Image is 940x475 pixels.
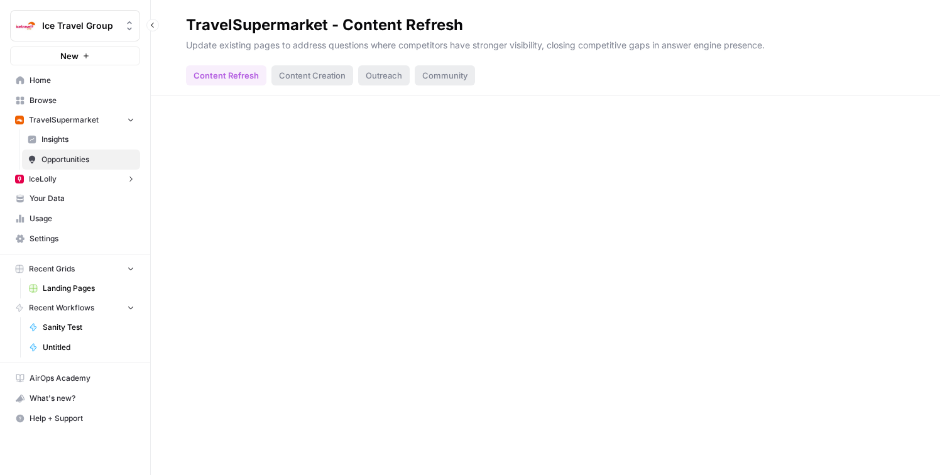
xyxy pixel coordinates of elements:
img: g6uzkw9mirwx9hsiontezmyx232g [15,116,24,124]
div: Community [415,65,475,85]
button: Recent Grids [10,259,140,278]
span: Usage [30,213,134,224]
span: New [60,50,79,62]
a: Untitled [23,337,140,358]
div: Content Creation [271,65,353,85]
span: Ice Travel Group [42,19,118,32]
span: Help + Support [30,413,134,424]
a: Insights [22,129,140,150]
span: Home [30,75,134,86]
p: Update existing pages to address questions where competitors have stronger visibility, closing co... [186,35,905,52]
button: Workspace: Ice Travel Group [10,10,140,41]
span: IceLolly [29,173,57,185]
span: Your Data [30,193,134,204]
span: Insights [41,134,134,145]
a: AirOps Academy [10,368,140,388]
a: Settings [10,229,140,249]
span: Sanity Test [43,322,134,333]
img: sqdu30pkmjiecqp15v5obqakzgeh [15,175,24,183]
span: Landing Pages [43,283,134,294]
span: Recent Grids [29,263,75,275]
div: TravelSupermarket - Content Refresh [186,15,463,35]
a: Your Data [10,188,140,209]
img: Ice Travel Group Logo [14,14,37,37]
span: Browse [30,95,134,106]
button: New [10,46,140,65]
div: What's new? [11,389,139,408]
button: IceLolly [10,170,140,188]
span: Opportunities [41,154,134,165]
a: Usage [10,209,140,229]
a: Browse [10,90,140,111]
a: Sanity Test [23,317,140,337]
span: Settings [30,233,134,244]
button: TravelSupermarket [10,111,140,129]
span: TravelSupermarket [29,114,99,126]
button: What's new? [10,388,140,408]
div: Outreach [358,65,410,85]
button: Help + Support [10,408,140,429]
span: Recent Workflows [29,302,94,314]
button: Recent Workflows [10,298,140,317]
span: AirOps Academy [30,373,134,384]
span: Untitled [43,342,134,353]
a: Home [10,70,140,90]
a: Landing Pages [23,278,140,298]
a: Opportunities [22,150,140,170]
div: Content Refresh [186,65,266,85]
